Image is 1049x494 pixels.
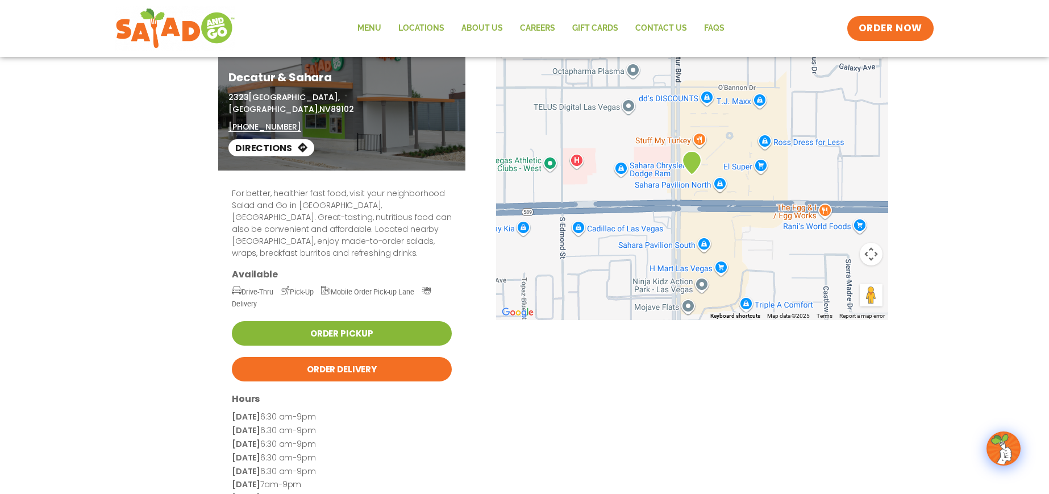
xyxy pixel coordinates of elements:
[860,243,883,265] button: Map camera controls
[859,22,922,35] span: ORDER NOW
[321,288,414,296] span: Mobile Order Pick-up Lane
[228,103,319,115] span: [GEOGRAPHIC_DATA],
[232,465,452,479] p: 6:30 am-9pm
[232,321,452,346] a: Order Pickup
[232,478,452,492] p: 7am-9pm
[228,92,248,103] span: 2323
[232,410,452,424] p: 6:30 am-9pm
[232,393,452,405] h3: Hours
[232,288,273,296] span: Drive-Thru
[228,121,301,133] a: [PHONE_NUMBER]
[696,15,733,41] a: FAQs
[228,69,455,86] h1: Decatur & Sahara
[232,188,452,259] p: For better, healthier fast food, visit your neighborhood Salad and Go in [GEOGRAPHIC_DATA], [GEOG...
[248,92,339,103] span: [GEOGRAPHIC_DATA],
[847,16,934,41] a: ORDER NOW
[232,452,260,463] strong: [DATE]
[232,479,260,490] strong: [DATE]
[115,6,235,51] img: new-SAG-logo-768×292
[319,103,331,115] span: NV
[232,438,260,450] strong: [DATE]
[349,15,390,41] a: Menu
[564,15,627,41] a: GIFT CARDS
[232,357,452,381] a: Order Delivery
[232,451,452,465] p: 6:30 am-9pm
[453,15,511,41] a: About Us
[232,411,260,422] strong: [DATE]
[390,15,453,41] a: Locations
[349,15,733,41] nav: Menu
[232,268,452,280] h3: Available
[228,139,314,156] a: Directions
[232,466,260,477] strong: [DATE]
[232,438,452,451] p: 6:30 am-9pm
[232,425,260,436] strong: [DATE]
[232,424,452,438] p: 6:30 am-9pm
[281,288,314,296] span: Pick-Up
[839,313,885,319] a: Report a map error
[511,15,564,41] a: Careers
[331,103,353,115] span: 89102
[988,433,1019,464] img: wpChatIcon
[627,15,696,41] a: Contact Us
[860,284,883,306] button: Drag Pegman onto the map to open Street View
